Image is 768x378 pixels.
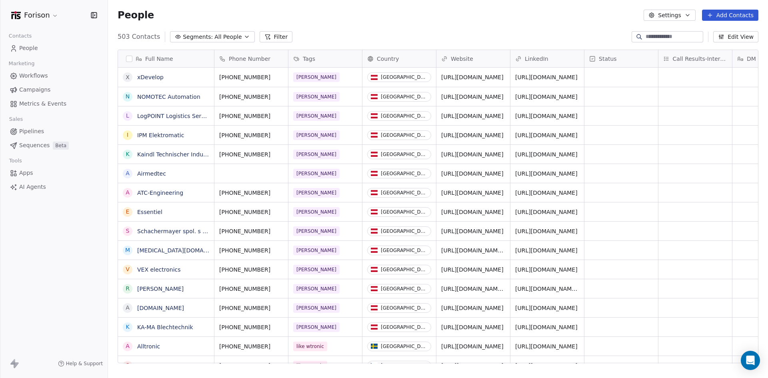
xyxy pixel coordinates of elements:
[219,131,283,139] span: [PHONE_NUMBER]
[126,265,130,274] div: V
[441,266,504,273] a: [URL][DOMAIN_NAME]
[137,286,184,292] a: [PERSON_NAME]
[303,55,315,63] span: Tags
[145,55,173,63] span: Full Name
[66,360,103,367] span: Help & Support
[19,141,50,150] span: Sequences
[515,343,578,350] a: [URL][DOMAIN_NAME]
[6,125,101,138] a: Pipelines
[381,363,428,368] div: [GEOGRAPHIC_DATA]
[127,131,128,139] div: I
[137,113,216,119] a: LogPOINT Logistics Services
[293,92,340,102] span: [PERSON_NAME]
[19,169,33,177] span: Apps
[6,139,101,152] a: SequencesBeta
[441,286,550,292] a: [URL][DOMAIN_NAME][PERSON_NAME]
[219,266,283,274] span: [PHONE_NUMBER]
[293,188,340,198] span: [PERSON_NAME]
[441,94,504,100] a: [URL][DOMAIN_NAME]
[219,362,283,370] span: [PHONE_NUMBER]
[214,50,288,67] div: Phone Number
[293,246,340,255] span: [PERSON_NAME]
[293,169,340,178] span: [PERSON_NAME]
[5,30,35,42] span: Contacts
[126,227,130,235] div: S
[381,152,428,157] div: [GEOGRAPHIC_DATA]
[293,342,327,351] span: like wtronic
[19,72,48,80] span: Workflows
[219,227,283,235] span: [PHONE_NUMBER]
[741,351,760,370] div: Open Intercom Messenger
[293,226,340,236] span: [PERSON_NAME]
[137,190,183,196] a: ATC-Engineering
[260,31,293,42] button: Filter
[515,74,578,80] a: [URL][DOMAIN_NAME]
[381,267,428,272] div: [GEOGRAPHIC_DATA]
[381,113,428,119] div: [GEOGRAPHIC_DATA]
[126,112,129,120] div: L
[293,284,340,294] span: [PERSON_NAME]
[19,100,66,108] span: Metrics & Events
[515,209,578,215] a: [URL][DOMAIN_NAME]
[137,170,166,177] a: Airmedtec
[293,265,340,274] span: [PERSON_NAME]
[293,303,340,313] span: [PERSON_NAME]
[515,170,578,177] a: [URL][DOMAIN_NAME]
[515,132,578,138] a: [URL][DOMAIN_NAME]
[441,305,504,311] a: [URL][DOMAIN_NAME]
[137,343,160,350] a: Alltronic
[377,55,399,63] span: Country
[441,190,504,196] a: [URL][DOMAIN_NAME]
[515,113,578,119] a: [URL][DOMAIN_NAME]
[126,323,129,331] div: K
[126,150,129,158] div: K
[673,55,727,63] span: Call Results-Interest
[381,286,428,292] div: [GEOGRAPHIC_DATA]
[6,42,101,55] a: People
[381,190,428,196] div: [GEOGRAPHIC_DATA]
[381,132,428,138] div: [GEOGRAPHIC_DATA]
[118,32,160,42] span: 503 Contacts
[441,343,504,350] a: [URL][DOMAIN_NAME]
[219,150,283,158] span: [PHONE_NUMBER]
[219,208,283,216] span: [PHONE_NUMBER]
[137,151,234,158] a: Kaindl Technischer Industriebedarf
[381,248,428,253] div: [GEOGRAPHIC_DATA]
[11,10,21,20] img: Logo%20Rectangular%202.png
[702,10,758,21] button: Add Contacts
[515,228,578,234] a: [URL][DOMAIN_NAME]
[441,362,504,369] a: [URL][DOMAIN_NAME]
[381,305,428,311] div: [GEOGRAPHIC_DATA]
[441,209,504,215] a: [URL][DOMAIN_NAME]
[293,150,340,159] span: [PERSON_NAME]
[126,342,130,350] div: A
[5,58,38,70] span: Marketing
[515,190,578,196] a: [URL][DOMAIN_NAME]
[293,111,340,121] span: [PERSON_NAME]
[214,33,242,41] span: All People
[293,322,340,332] span: [PERSON_NAME]
[436,50,510,67] div: Website
[381,209,428,215] div: [GEOGRAPHIC_DATA]
[118,68,214,364] div: grid
[362,50,436,67] div: Country
[441,113,504,119] a: [URL][DOMAIN_NAME]
[515,247,578,254] a: [URL][DOMAIN_NAME]
[126,73,130,82] div: x
[644,10,695,21] button: Settings
[658,50,732,67] div: Call Results-Interest
[126,361,130,370] div: S
[6,83,101,96] a: Campaigns
[125,246,130,254] div: M
[219,93,283,101] span: [PHONE_NUMBER]
[441,228,504,234] a: [URL][DOMAIN_NAME]
[515,286,624,292] a: [URL][DOMAIN_NAME][PERSON_NAME]
[6,113,26,125] span: Sales
[19,44,38,52] span: People
[126,169,130,178] div: A
[229,55,270,63] span: Phone Number
[183,33,213,41] span: Segments:
[381,171,428,176] div: [GEOGRAPHIC_DATA]
[126,284,130,293] div: R
[713,31,758,42] button: Edit View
